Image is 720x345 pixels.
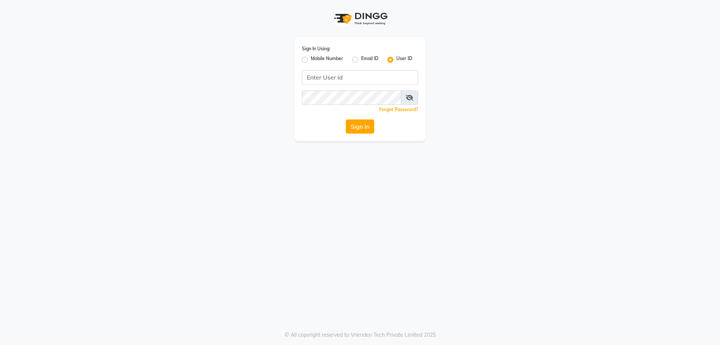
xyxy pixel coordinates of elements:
label: User ID [396,55,412,64]
input: Username [302,70,418,84]
label: Sign In Using: [302,45,330,52]
label: Email ID [361,55,378,64]
label: Mobile Number [311,55,343,64]
input: Username [302,90,401,105]
button: Sign In [346,119,374,134]
a: Forgot Password? [379,107,418,112]
img: logo1.svg [330,8,390,30]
